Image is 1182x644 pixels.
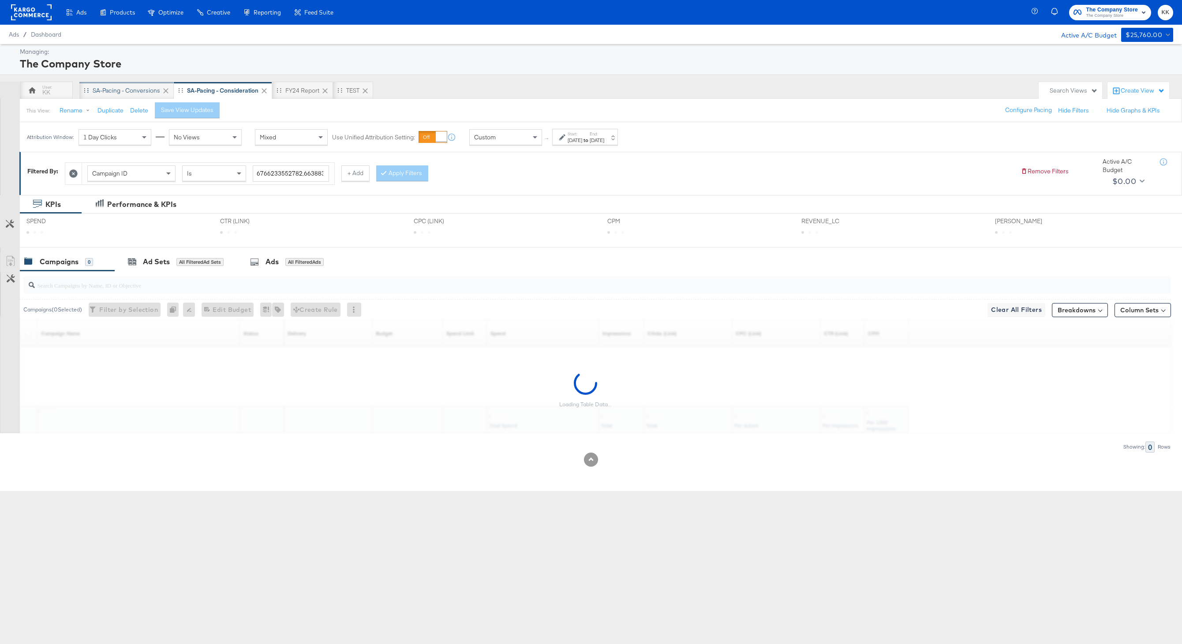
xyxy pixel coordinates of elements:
[414,217,480,225] span: CPC (LINK)
[991,304,1042,315] span: Clear All Filters
[42,88,50,97] div: KK
[76,9,86,16] span: Ads
[97,106,123,115] button: Duplicate
[568,137,582,144] div: [DATE]
[1145,442,1155,453] div: 0
[178,88,183,93] div: Drag to reorder tab
[31,31,61,38] a: Dashboard
[26,134,74,140] div: Attribution Window:
[277,88,281,93] div: Drag to reorder tab
[1103,157,1151,174] div: Active A/C Budget
[207,9,230,16] span: Creative
[26,107,50,114] div: This View:
[995,217,1061,225] span: [PERSON_NAME]
[1086,12,1138,19] span: The Company Store
[1158,5,1173,20] button: KK
[158,9,183,16] span: Optimize
[304,9,333,16] span: Feed Suite
[187,86,258,95] div: SA-Pacing - Consideration
[93,86,160,95] div: SA-Pacing - Conversions
[260,133,276,141] span: Mixed
[337,88,342,93] div: Drag to reorder tab
[167,303,183,317] div: 0
[568,131,582,137] label: Start:
[1121,86,1165,95] div: Create View
[987,303,1045,317] button: Clear All Filters
[1126,30,1162,41] div: $25,760.00
[590,137,604,144] div: [DATE]
[801,217,868,225] span: REVENUE_LC
[543,137,551,140] span: ↑
[266,257,279,267] div: Ads
[253,165,329,182] input: Enter a search term
[285,86,319,95] div: FY24 Report
[1086,5,1138,15] span: The Company Store
[107,199,176,210] div: Performance & KPIs
[83,133,117,141] span: 1 Day Clicks
[27,167,58,176] div: Filtered By:
[1069,5,1151,20] button: The Company StoreThe Company Store
[1109,174,1146,188] button: $0.00
[590,131,604,137] label: End:
[53,103,99,119] button: Rename
[85,258,93,266] div: 0
[341,165,370,181] button: + Add
[1157,444,1171,450] div: Rows
[110,9,135,16] span: Products
[174,133,200,141] span: No Views
[1052,28,1117,41] div: Active A/C Budget
[40,257,79,267] div: Campaigns
[1161,7,1170,18] span: KK
[607,217,673,225] span: CPM
[9,31,19,38] span: Ads
[474,133,496,141] span: Custom
[143,257,170,267] div: Ad Sets
[999,102,1058,118] button: Configure Pacing
[35,273,1063,290] input: Search Campaigns by Name, ID or Objective
[20,48,1171,56] div: Managing:
[20,56,1171,71] div: The Company Store
[254,9,281,16] span: Reporting
[1107,106,1160,115] button: Hide Graphs & KPIs
[1021,167,1069,176] button: Remove Filters
[19,31,31,38] span: /
[26,217,93,225] span: SPEND
[1050,86,1098,95] div: Search Views
[220,217,286,225] span: CTR (LINK)
[84,88,89,93] div: Drag to reorder tab
[1121,28,1173,42] button: $25,760.00
[1123,444,1145,450] div: Showing:
[285,258,324,266] div: All Filtered Ads
[176,258,224,266] div: All Filtered Ad Sets
[1115,303,1171,317] button: Column Sets
[582,137,590,143] strong: to
[23,306,82,314] div: Campaigns ( 0 Selected)
[92,169,127,177] span: Campaign ID
[45,199,61,210] div: KPIs
[1052,303,1108,317] button: Breakdowns
[1112,175,1136,188] div: $0.00
[130,106,148,115] button: Delete
[559,401,612,408] div: Loading Table Data...
[346,86,359,95] div: TEST
[332,133,415,142] label: Use Unified Attribution Setting:
[187,169,192,177] span: Is
[1058,106,1089,115] button: Hide Filters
